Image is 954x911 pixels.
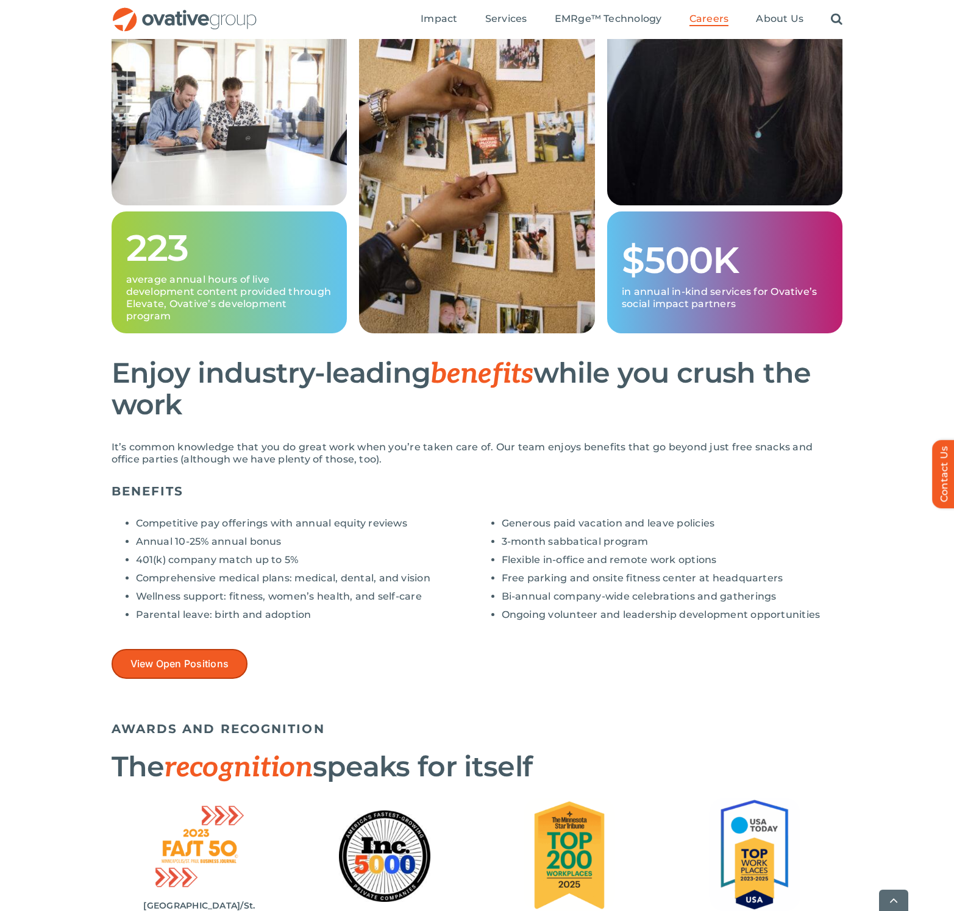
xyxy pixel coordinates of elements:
[831,13,842,26] a: Search
[502,609,843,621] li: Ongoing volunteer and leadership development opportunities
[485,13,527,26] a: Services
[126,274,333,322] p: average annual hours of live development content provided through Elevate, Ovative’s development ...
[421,13,457,26] a: Impact
[112,751,843,783] h2: The speaks for itself
[502,517,843,530] li: Generous paid vacation and leave policies
[136,590,477,603] li: Wellness support: fitness, women’s health, and self-care
[421,13,457,25] span: Impact
[622,286,828,310] p: in annual in-kind services for Ovative’s social impact partners
[130,658,229,670] span: View Open Positions
[112,441,843,466] p: It’s common knowledge that you do great work when you’re taken care of. Our team enjoys benefits ...
[555,13,662,26] a: EMRge™ Technology
[555,13,662,25] span: EMRge™ Technology
[136,554,477,566] li: 401(k) company match up to 5%
[112,721,843,736] h5: AWARDS AND RECOGNITION
[136,517,477,530] li: Competitive pay offerings with annual equity reviews
[622,241,828,280] h1: $500K
[502,554,843,566] li: Flexible in-office and remote work options
[112,484,843,498] h5: BENEFITS
[112,358,843,420] h2: Enjoy industry-leading while you crush the work
[359,16,595,333] img: Careers – Grid 2
[485,13,527,25] span: Services
[126,229,333,268] h1: 223
[756,13,803,26] a: About Us
[112,16,347,205] img: Careers – Grid 1
[689,13,729,26] a: Careers
[112,649,248,679] a: View Open Positions
[112,6,258,18] a: OG_Full_horizontal_RGB
[136,609,477,621] li: Parental leave: birth and adoption
[136,536,477,548] li: Annual 10-25% annual bonus
[689,13,729,25] span: Careers
[164,751,312,785] span: recognition
[502,572,843,584] li: Free parking and onsite fitness center at headquarters
[136,572,477,584] li: Comprehensive medical plans: medical, dental, and vision
[502,590,843,603] li: Bi-annual company-wide celebrations and gatherings
[756,13,803,25] span: About Us
[430,357,533,391] span: benefits
[502,536,843,548] li: 3-month sabbatical program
